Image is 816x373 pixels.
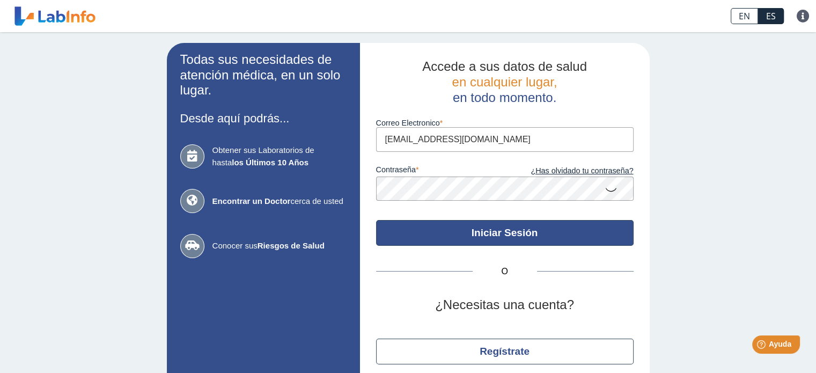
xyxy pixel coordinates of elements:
[505,165,634,177] a: ¿Has olvidado tu contraseña?
[376,119,634,127] label: Correo Electronico
[376,165,505,177] label: contraseña
[731,8,758,24] a: EN
[721,331,804,361] iframe: Help widget launcher
[232,158,308,167] b: los Últimos 10 Años
[376,297,634,313] h2: ¿Necesitas una cuenta?
[422,59,587,74] span: Accede a sus datos de salud
[758,8,784,24] a: ES
[376,339,634,364] button: Regístrate
[212,240,347,252] span: Conocer sus
[473,265,537,278] span: O
[180,112,347,125] h3: Desde aquí podrás...
[212,144,347,169] span: Obtener sus Laboratorios de hasta
[452,75,557,89] span: en cualquier lugar,
[180,52,347,98] h2: Todas sus necesidades de atención médica, en un solo lugar.
[376,220,634,246] button: Iniciar Sesión
[212,195,347,208] span: cerca de usted
[212,196,291,206] b: Encontrar un Doctor
[258,241,325,250] b: Riesgos de Salud
[453,90,556,105] span: en todo momento.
